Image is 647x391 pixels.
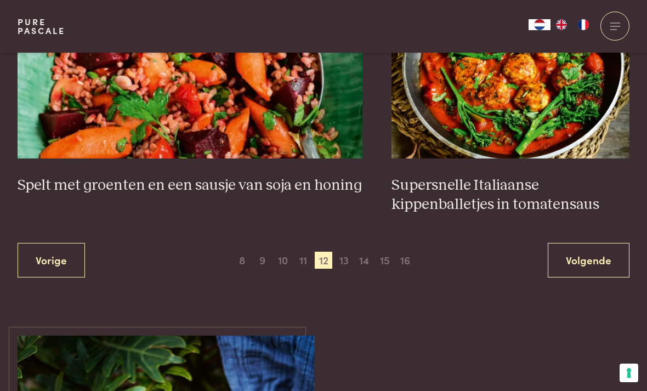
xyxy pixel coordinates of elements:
span: 14 [355,252,373,269]
span: 13 [335,252,353,269]
aside: Language selected: Nederlands [529,19,594,30]
a: FR [572,19,594,30]
h3: Supersnelle Italiaanse kippenballetjes in tomatensaus [391,176,629,214]
h3: Spelt met groenten en een sausje van soja en honing [18,176,362,195]
span: 11 [294,252,312,269]
a: EN [550,19,572,30]
span: 16 [396,252,414,269]
ul: Language list [550,19,594,30]
span: 9 [254,252,271,269]
a: NL [529,19,550,30]
button: Uw voorkeuren voor toestemming voor trackingtechnologieën [620,364,638,382]
span: 12 [315,252,332,269]
span: 10 [274,252,292,269]
a: Volgende [548,243,629,277]
a: Vorige [18,243,85,277]
div: Language [529,19,550,30]
a: PurePascale [18,18,65,35]
span: 8 [233,252,251,269]
span: 15 [376,252,394,269]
